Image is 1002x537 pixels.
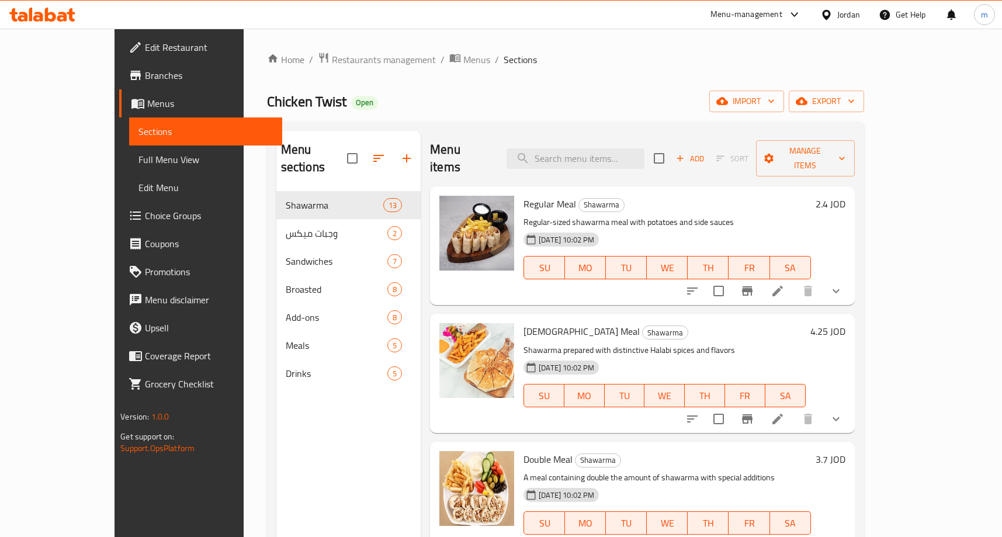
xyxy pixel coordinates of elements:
div: items [387,338,402,352]
div: Shawarma [642,325,688,339]
p: A meal containing double the amount of shawarma with special additions [523,470,810,485]
div: Drinks5 [276,359,421,387]
span: Shawarma [286,198,383,212]
a: Full Menu View [129,145,282,174]
a: Grocery Checklist [119,370,282,398]
li: / [309,53,313,67]
div: Shawarma13 [276,191,421,219]
li: / [495,53,499,67]
div: items [383,198,402,212]
span: WE [649,387,680,404]
img: Double Meal [439,451,514,526]
button: WE [647,511,688,535]
a: Edit Restaurant [119,33,282,61]
a: Menus [449,52,490,67]
span: FR [730,387,761,404]
span: Add item [671,150,709,168]
li: / [441,53,445,67]
span: Coverage Report [145,349,272,363]
span: TH [692,259,724,276]
span: 2 [388,228,401,239]
a: Edit menu item [771,284,785,298]
span: MO [570,515,601,532]
a: Home [267,53,304,67]
span: Branches [145,68,272,82]
span: FR [733,515,765,532]
span: Meals [286,338,387,352]
span: FR [733,259,765,276]
svg: Show Choices [829,284,843,298]
div: items [387,282,402,296]
span: Add-ons [286,310,387,324]
a: Menus [119,89,282,117]
div: Broasted8 [276,275,421,303]
span: Regular Meal [523,195,576,213]
button: TU [606,256,647,279]
span: Grocery Checklist [145,377,272,391]
a: Edit menu item [771,412,785,426]
span: Sort sections [365,144,393,172]
button: MO [565,256,606,279]
button: TH [688,511,729,535]
a: Coupons [119,230,282,258]
span: Select to update [706,279,731,303]
input: search [507,148,644,169]
span: Shawarma [643,326,688,339]
span: Sections [138,124,272,138]
span: 5 [388,368,401,379]
a: Sections [129,117,282,145]
span: [DEMOGRAPHIC_DATA] Meal [523,323,640,340]
span: Menu disclaimer [145,293,272,307]
div: Menu-management [710,8,782,22]
span: 7 [388,256,401,267]
div: Meals5 [276,331,421,359]
h6: 4.25 JOD [810,323,845,339]
button: Add section [393,144,421,172]
span: import [719,94,775,109]
span: Shawarma [579,198,624,212]
button: TH [685,384,725,407]
p: Regular-sized shawarma meal with potatoes and side sauces [523,215,810,230]
div: Sandwiches7 [276,247,421,275]
div: Open [351,96,378,110]
span: Select section first [709,150,756,168]
span: TH [692,515,724,532]
span: SU [529,387,560,404]
span: Select section [647,146,671,171]
span: Select to update [706,407,731,431]
button: show more [822,405,850,433]
span: Get support on: [120,429,174,444]
button: WE [644,384,685,407]
button: Add [671,150,709,168]
span: WE [651,259,683,276]
h2: Menu items [430,141,493,176]
button: TU [605,384,645,407]
span: WE [651,515,683,532]
button: SU [523,511,565,535]
div: Shawarma [578,198,625,212]
div: Drinks [286,366,387,380]
button: SU [523,384,564,407]
span: Upsell [145,321,272,335]
button: TH [688,256,729,279]
span: MO [570,259,601,276]
nav: breadcrumb [267,52,864,67]
a: Edit Menu [129,174,282,202]
span: SA [770,387,801,404]
a: Branches [119,61,282,89]
h2: Menu sections [281,141,347,176]
div: items [387,254,402,268]
span: Promotions [145,265,272,279]
button: MO [565,511,606,535]
span: SU [529,259,560,276]
button: FR [729,256,769,279]
button: delete [794,405,822,433]
button: TU [606,511,647,535]
button: WE [647,256,688,279]
span: وجبات ميكس [286,226,387,240]
span: Edit Restaurant [145,40,272,54]
button: Branch-specific-item [733,277,761,305]
div: Jordan [837,8,860,21]
a: Restaurants management [318,52,436,67]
